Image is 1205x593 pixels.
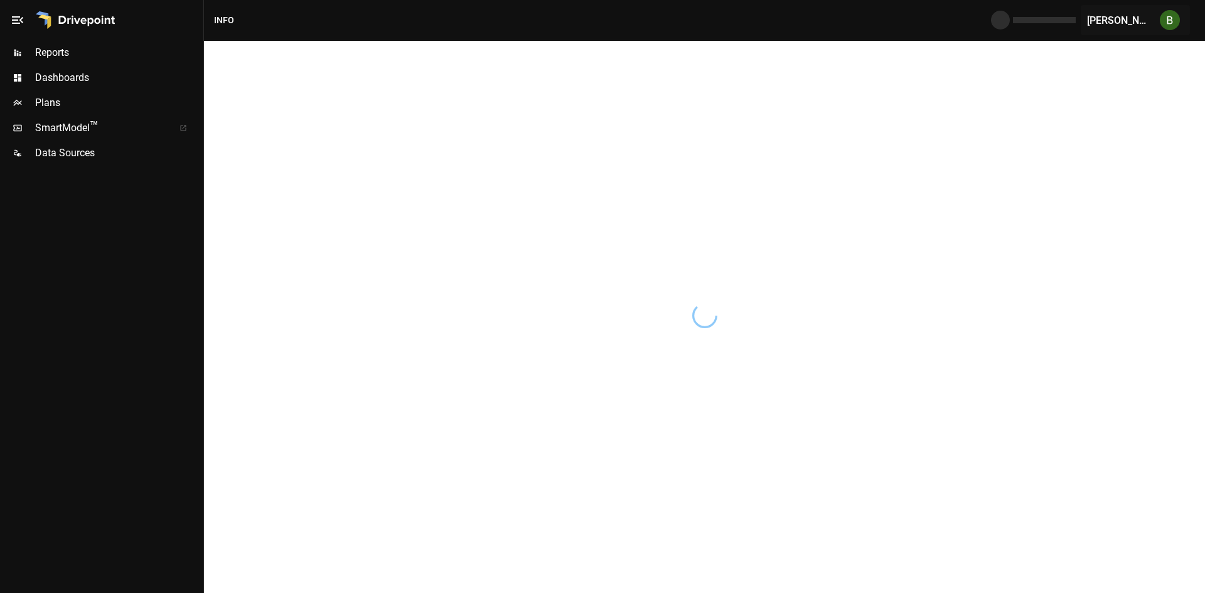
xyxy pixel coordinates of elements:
button: Brandon Kang [1152,3,1187,38]
div: [PERSON_NAME] [1087,14,1152,26]
span: SmartModel [35,120,166,136]
span: Plans [35,95,201,110]
span: Dashboards [35,70,201,85]
img: Brandon Kang [1160,10,1180,30]
span: ™ [90,119,99,134]
span: Reports [35,45,201,60]
span: Data Sources [35,146,201,161]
